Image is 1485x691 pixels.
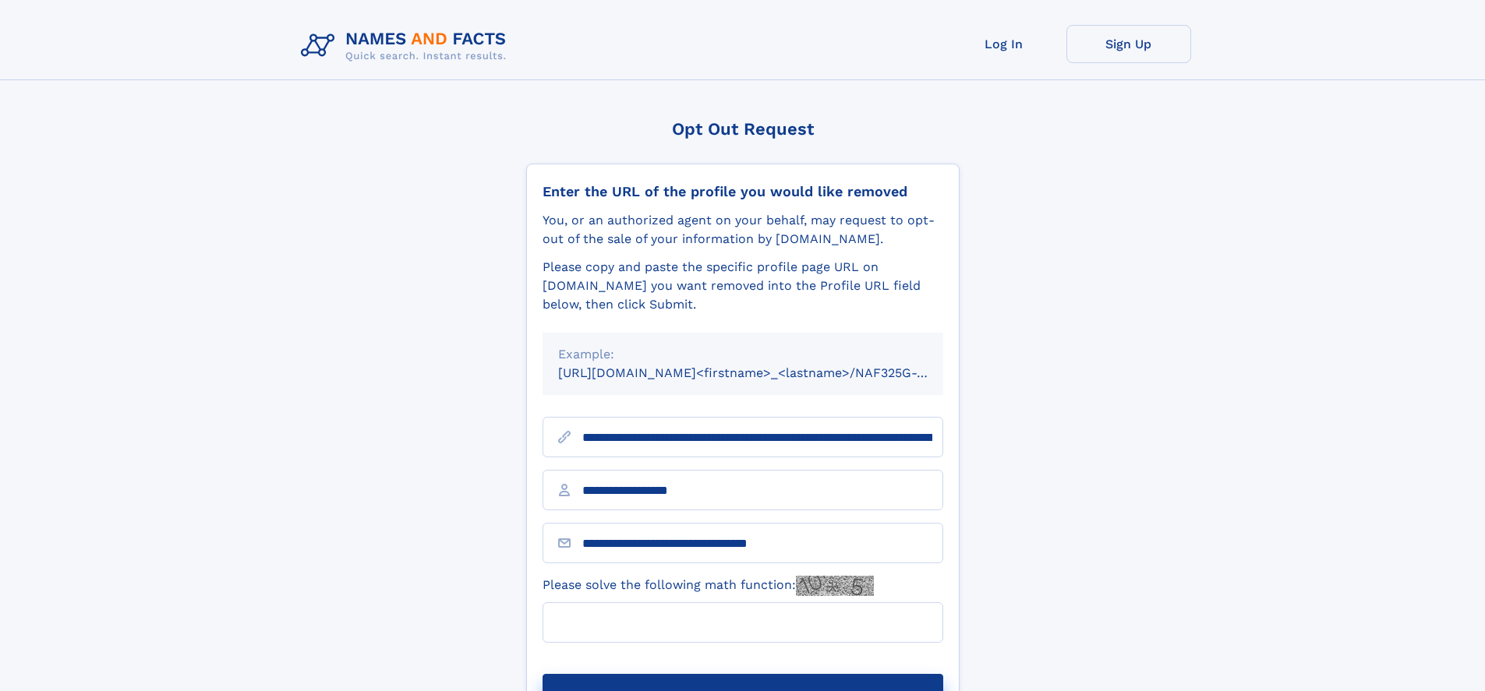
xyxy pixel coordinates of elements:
small: [URL][DOMAIN_NAME]<firstname>_<lastname>/NAF325G-xxxxxxxx [558,365,973,380]
div: Please copy and paste the specific profile page URL on [DOMAIN_NAME] you want removed into the Pr... [543,258,943,314]
div: You, or an authorized agent on your behalf, may request to opt-out of the sale of your informatio... [543,211,943,249]
div: Opt Out Request [526,119,960,139]
a: Log In [942,25,1066,63]
label: Please solve the following math function: [543,576,874,596]
img: Logo Names and Facts [295,25,519,67]
a: Sign Up [1066,25,1191,63]
div: Example: [558,345,928,364]
div: Enter the URL of the profile you would like removed [543,183,943,200]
